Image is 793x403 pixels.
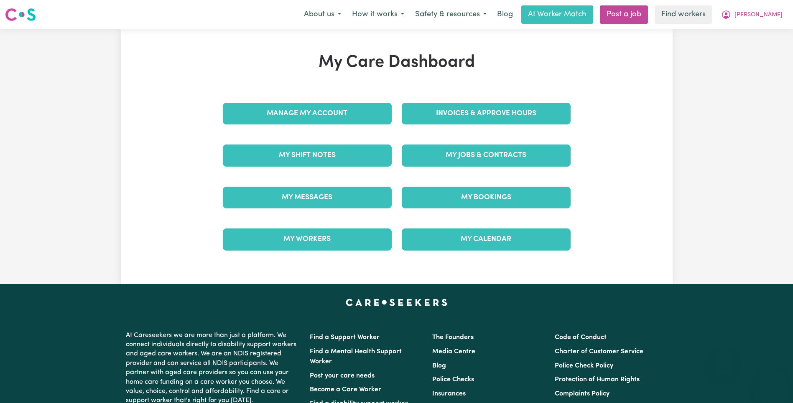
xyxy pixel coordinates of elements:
a: Become a Care Worker [310,386,381,393]
a: The Founders [432,334,474,341]
a: Police Checks [432,376,474,383]
a: Media Centre [432,348,475,355]
a: My Jobs & Contracts [402,144,571,166]
a: Post your care needs [310,373,375,379]
a: Blog [432,362,446,369]
button: Safety & resources [410,6,492,23]
a: Post a job [600,5,648,24]
button: About us [298,6,347,23]
a: Complaints Policy [555,390,609,397]
iframe: Button to launch messaging window [760,370,786,396]
span: [PERSON_NAME] [734,10,783,20]
a: Code of Conduct [555,334,607,341]
button: How it works [347,6,410,23]
a: Find workers [655,5,712,24]
img: Careseekers logo [5,7,36,22]
a: My Calendar [402,228,571,250]
a: My Messages [223,187,392,208]
a: Protection of Human Rights [555,376,640,383]
h1: My Care Dashboard [218,53,576,73]
a: Manage My Account [223,103,392,124]
a: My Bookings [402,187,571,208]
a: Charter of Customer Service [555,348,643,355]
a: Careseekers logo [5,5,36,24]
a: Blog [492,5,518,24]
a: Insurances [432,390,466,397]
button: My Account [716,6,788,23]
a: My Workers [223,228,392,250]
a: Invoices & Approve Hours [402,103,571,124]
a: My Shift Notes [223,144,392,166]
a: Careseekers home page [346,299,447,306]
a: Find a Support Worker [310,334,380,341]
a: Find a Mental Health Support Worker [310,348,402,365]
a: AI Worker Match [521,5,593,24]
iframe: Close message [715,350,732,366]
a: Police Check Policy [555,362,613,369]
